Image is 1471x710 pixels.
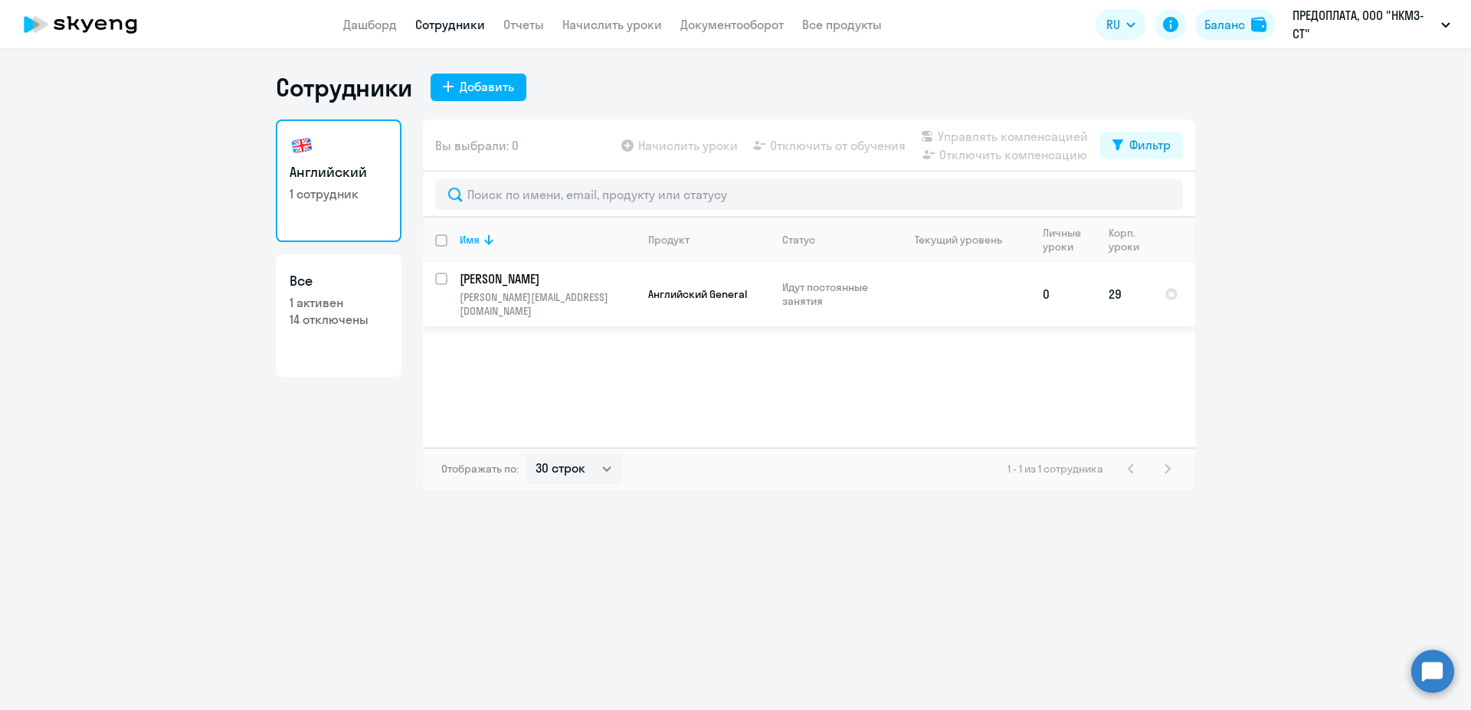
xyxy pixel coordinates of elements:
span: RU [1106,15,1120,34]
div: Имя [460,233,635,247]
button: Добавить [431,74,526,101]
p: [PERSON_NAME][EMAIL_ADDRESS][DOMAIN_NAME] [460,290,635,318]
div: Текущий уровень [900,233,1030,247]
p: [PERSON_NAME] [460,270,633,287]
a: [PERSON_NAME] [460,270,635,287]
td: 0 [1030,262,1096,326]
a: Начислить уроки [562,17,662,32]
button: Фильтр [1100,132,1183,159]
div: Продукт [648,233,690,247]
div: Корп. уроки [1109,226,1142,254]
div: Корп. уроки [1109,226,1152,254]
a: Сотрудники [415,17,485,32]
div: Статус [782,233,887,247]
p: 1 сотрудник [290,185,388,202]
h1: Сотрудники [276,72,412,103]
span: 1 - 1 из 1 сотрудника [1007,462,1103,476]
a: Все продукты [802,17,882,32]
p: Идут постоянные занятия [782,280,887,308]
img: balance [1251,17,1266,32]
div: Продукт [648,233,769,247]
input: Поиск по имени, email, продукту или статусу [435,179,1183,210]
a: Отчеты [503,17,544,32]
h3: Английский [290,162,388,182]
div: Имя [460,233,480,247]
div: Личные уроки [1043,226,1086,254]
button: RU [1096,9,1146,40]
p: 14 отключены [290,311,388,328]
a: Все1 активен14 отключены [276,254,401,377]
a: Английский1 сотрудник [276,119,401,242]
h3: Все [290,271,388,291]
div: Добавить [460,77,514,96]
td: 29 [1096,262,1152,326]
div: Статус [782,233,815,247]
button: ПРЕДОПЛАТА, ООО "НКМЗ-СТ" [1285,6,1458,43]
div: Личные уроки [1043,226,1096,254]
img: english [290,133,314,158]
button: Балансbalance [1195,9,1276,40]
p: ПРЕДОПЛАТА, ООО "НКМЗ-СТ" [1292,6,1435,43]
a: Дашборд [343,17,397,32]
a: Документооборот [680,17,784,32]
span: Вы выбрали: 0 [435,136,519,155]
div: Текущий уровень [915,233,1002,247]
p: 1 активен [290,294,388,311]
div: Фильтр [1129,136,1171,154]
div: Баланс [1204,15,1245,34]
span: Отображать по: [441,462,519,476]
span: Английский General [648,287,747,301]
